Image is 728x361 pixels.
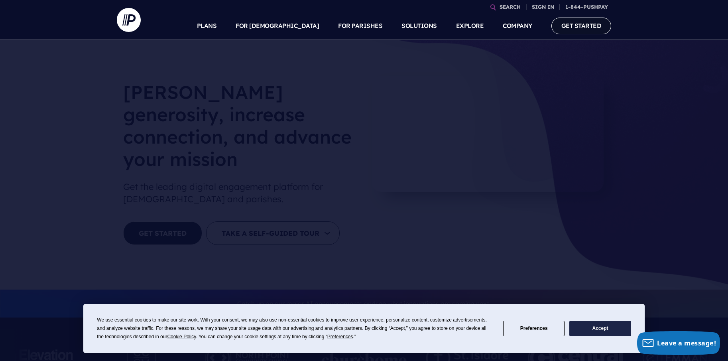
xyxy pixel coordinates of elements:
a: SOLUTIONS [401,12,437,40]
button: Preferences [503,321,565,336]
a: GET STARTED [551,18,612,34]
a: FOR [DEMOGRAPHIC_DATA] [236,12,319,40]
div: Cookie Consent Prompt [83,304,645,353]
span: Preferences [327,334,353,339]
button: Leave a message! [637,331,720,355]
a: EXPLORE [456,12,484,40]
span: Leave a message! [657,339,716,347]
span: Cookie Policy [167,334,196,339]
div: We use essential cookies to make our site work. With your consent, we may also use non-essential ... [97,316,494,341]
button: Accept [569,321,631,336]
a: COMPANY [503,12,532,40]
a: PLANS [197,12,217,40]
a: FOR PARISHES [338,12,382,40]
